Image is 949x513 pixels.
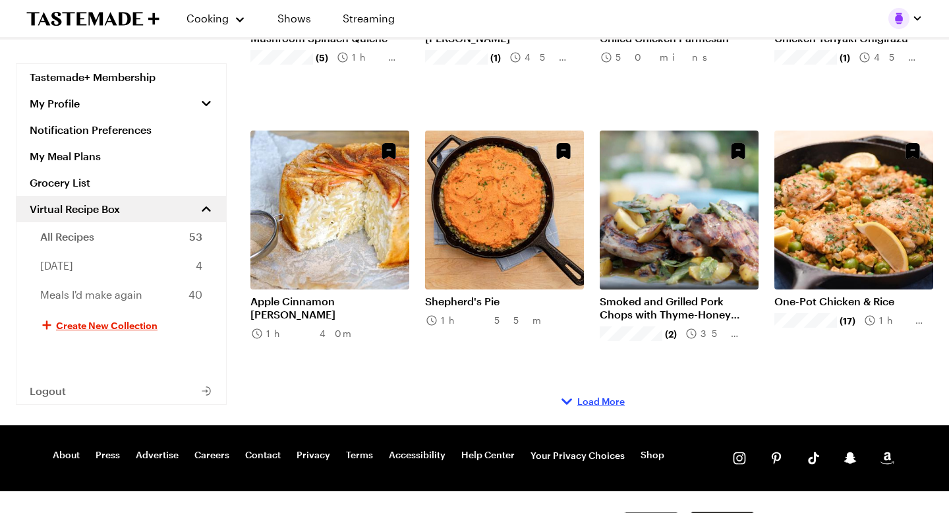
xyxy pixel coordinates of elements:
[726,138,751,164] button: Unsave Recipe
[346,449,373,462] a: Terms
[40,287,142,303] span: Meals I'd make again
[297,449,330,462] a: Privacy
[250,295,409,321] a: Apple Cinnamon [PERSON_NAME]
[16,309,226,341] button: Create New Collection
[136,449,179,462] a: Advertise
[774,32,933,45] a: Chicken Teriyaki Onigirazu
[559,394,625,409] button: Load More
[194,449,229,462] a: Careers
[26,11,159,26] a: To Tastemade Home Page
[16,143,226,169] a: My Meal Plans
[888,8,923,29] button: Profile picture
[888,8,909,29] img: Profile picture
[16,280,226,309] a: Meals I'd make again40
[30,202,120,216] span: Virtual Recipe Box
[16,222,226,251] a: All Recipes53
[376,138,401,164] button: Unsave Recipe
[551,138,576,164] button: Unsave Recipe
[40,229,94,245] span: All Recipes
[531,449,625,462] button: Your Privacy Choices
[96,449,120,462] a: Press
[53,449,80,462] a: About
[16,196,226,222] a: Virtual Recipe Box
[245,449,281,462] a: Contact
[250,32,409,45] a: Mushroom Spinach Quiche
[600,295,759,321] a: Smoked and Grilled Pork Chops with Thyme-Honey Peaches
[196,258,202,274] span: 4
[186,3,246,34] button: Cooking
[425,295,584,308] a: Shepherd's Pie
[56,318,158,332] span: Create New Collection
[187,12,229,24] span: Cooking
[577,395,625,408] span: Load More
[774,295,933,308] a: One-Pot Chicken & Rice
[16,117,226,143] a: Notification Preferences
[461,449,515,462] a: Help Center
[30,97,80,110] span: My Profile
[189,229,202,245] span: 53
[425,32,584,45] a: [PERSON_NAME]
[30,384,66,398] span: Logout
[16,251,226,280] a: [DATE]4
[188,287,202,303] span: 40
[389,449,446,462] a: Accessibility
[600,32,759,45] a: Grilled Chicken Parmesan
[16,64,226,90] a: Tastemade+ Membership
[53,449,664,462] nav: Footer
[16,90,226,117] button: My Profile
[900,138,925,164] button: Unsave Recipe
[16,378,226,404] button: Logout
[16,169,226,196] a: Grocery List
[40,258,73,274] span: [DATE]
[641,449,664,462] a: Shop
